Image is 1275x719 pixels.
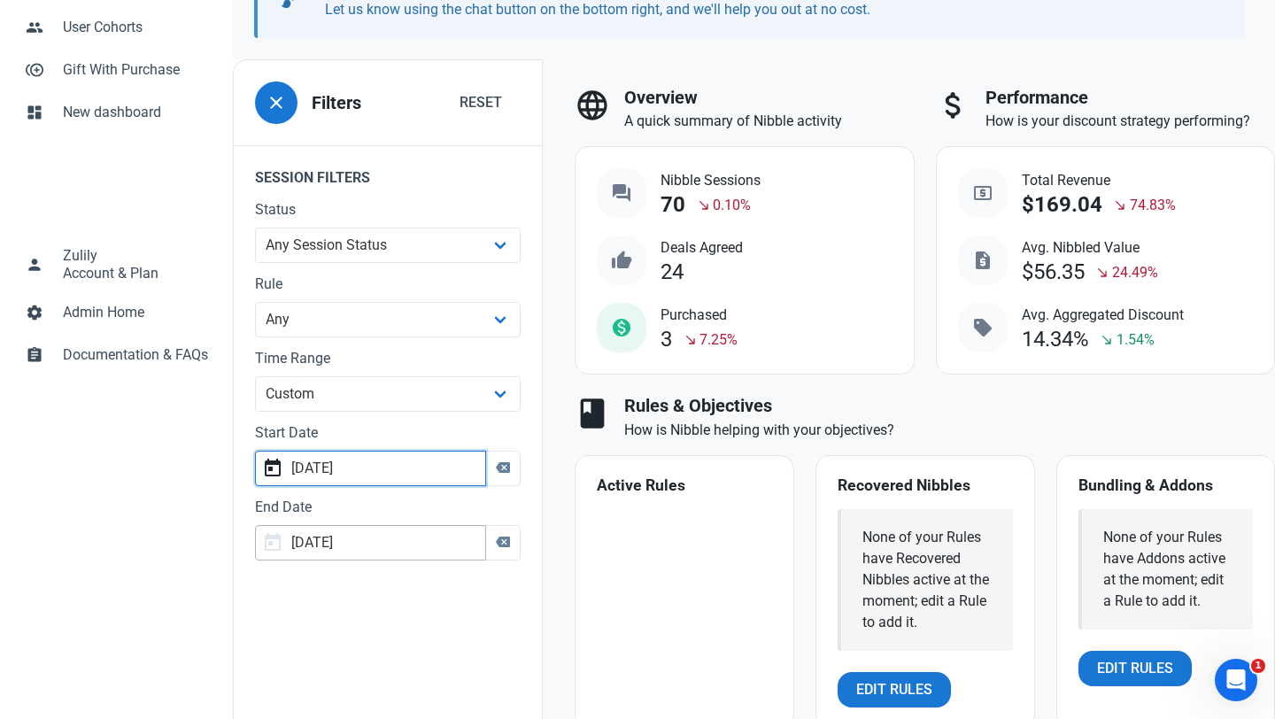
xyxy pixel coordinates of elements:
div: 70 [661,193,685,217]
span: 7.25% [699,329,738,351]
h3: Rules & Objectives [624,396,1275,416]
span: attach_money [936,88,971,123]
h4: Bundling & Addons [1078,477,1254,495]
span: question_answer [611,182,632,204]
a: peopleUser Cohorts [14,6,219,49]
p: How is Nibble helping with your objectives? [624,420,1275,441]
div: None of your Rules have Addons active at the moment; edit a Rule to add it. [1103,527,1232,612]
span: Nibble Sessions [661,170,761,191]
span: Total Revenue [1022,170,1176,191]
label: Time Range [255,348,521,369]
span: control_point_duplicate [26,59,43,77]
span: User Cohorts [63,17,208,38]
div: $56.35 [1022,260,1085,284]
span: person [26,254,43,272]
label: Status [255,199,521,220]
span: settings [26,302,43,320]
span: thumb_up [611,250,632,271]
span: dashboard [26,102,43,120]
input: Start Date [255,451,486,486]
span: south_east [1100,333,1114,347]
div: 3 [661,328,672,352]
span: sell [972,317,993,338]
a: dashboardNew dashboard [14,91,219,134]
input: End Date [255,525,486,561]
span: local_atm [972,182,993,204]
a: control_point_duplicateGift With Purchase [14,49,219,91]
span: Zulily [63,245,97,267]
span: monetization_on [611,317,632,338]
span: Purchased [661,305,738,326]
span: Gift With Purchase [63,59,208,81]
span: 74.83% [1130,195,1176,216]
span: Edit Rules [1097,658,1173,679]
span: south_east [697,198,711,213]
h3: Overview [624,88,915,108]
h4: Recovered Nibbles [838,477,1013,495]
label: Rule [255,274,521,295]
span: Deals Agreed [661,237,743,259]
h4: Active Rules [597,477,772,495]
p: A quick summary of Nibble activity [624,111,915,132]
div: None of your Rules have Recovered Nibbles active at the moment; edit a Rule to add it. [862,527,992,633]
a: Edit Rules [838,672,951,707]
span: request_quote [972,250,993,271]
div: 14.34% [1022,328,1089,352]
legend: Session Filters [234,145,542,199]
span: south_east [1113,198,1127,213]
span: language [575,88,610,123]
a: settingsAdmin Home [14,291,219,334]
span: close [266,92,287,113]
span: assignment [26,344,43,362]
span: 1.54% [1117,329,1155,351]
span: New dashboard [63,102,208,123]
a: personZulilyAccount & Plan [14,235,219,291]
span: Admin Home [63,302,208,323]
a: assignmentDocumentation & FAQs [14,334,219,376]
span: Account & Plan [63,267,158,281]
button: Reset [441,85,521,120]
iframe: Intercom live chat [1215,659,1257,701]
div: $169.04 [1022,193,1102,217]
label: Start Date [255,422,521,444]
span: 1 [1251,659,1265,673]
label: End Date [255,497,521,518]
a: Edit Rules [1078,651,1192,686]
h3: Filters [312,93,361,113]
button: close [255,81,297,124]
span: Edit Rules [856,679,932,700]
span: book [575,396,610,431]
span: Reset [460,92,502,113]
span: Avg. Nibbled Value [1022,237,1158,259]
span: Avg. Aggregated Discount [1022,305,1184,326]
span: 24.49% [1112,262,1158,283]
span: people [26,17,43,35]
span: south_east [684,333,698,347]
span: 0.10% [713,195,751,216]
span: south_east [1095,266,1109,280]
div: 24 [661,260,684,284]
span: Documentation & FAQs [63,344,208,366]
